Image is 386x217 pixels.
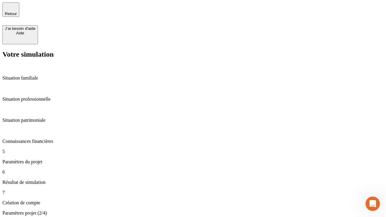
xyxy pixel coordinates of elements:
p: Situation professionnelle [2,96,384,102]
p: Résultat de simulation [2,180,384,185]
p: 5 [2,149,384,154]
p: 7 [2,190,384,195]
button: J’ai besoin d'aideAide [2,25,38,44]
h2: Votre simulation [2,50,384,58]
p: Situation familiale [2,75,384,81]
p: Paramètres du projet [2,159,384,165]
span: Retour [5,11,17,16]
div: J’ai besoin d'aide [5,26,36,31]
p: Connaissances financières [2,139,384,144]
iframe: Intercom live chat [365,197,380,211]
p: 6 [2,169,384,175]
div: Aide [5,31,36,35]
p: Création de compte [2,200,384,206]
p: Situation patrimoniale [2,118,384,123]
button: Retour [2,2,19,17]
p: Paramètres projet (2/4) [2,210,384,216]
